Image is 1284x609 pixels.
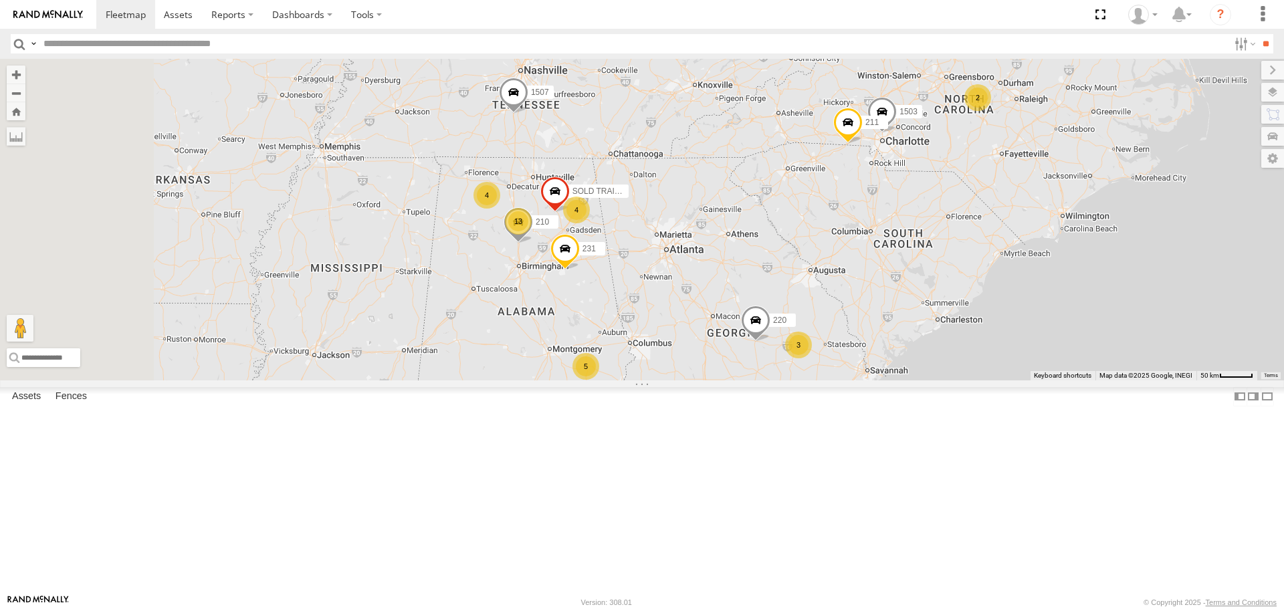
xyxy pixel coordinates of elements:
span: 210 [536,217,549,227]
div: 13 [505,208,532,235]
div: 2 [964,84,991,111]
label: Measure [7,127,25,146]
label: Hide Summary Table [1261,387,1274,406]
i: ? [1210,4,1231,25]
div: © Copyright 2025 - [1144,598,1277,606]
span: 211 [865,118,879,127]
span: 50 km [1200,372,1219,379]
a: Terms and Conditions [1206,598,1277,606]
span: 1507 [531,88,549,97]
button: Map Scale: 50 km per 47 pixels [1196,371,1257,380]
label: Search Query [28,34,39,53]
div: 3 [785,332,812,358]
span: 220 [773,316,786,325]
span: Map data ©2025 Google, INEGI [1099,372,1192,379]
a: Visit our Website [7,596,69,609]
div: 4 [473,182,500,209]
label: Assets [5,388,47,406]
div: 5 [572,353,599,380]
label: Dock Summary Table to the Right [1247,387,1260,406]
span: 1503 [899,107,918,116]
span: 231 [582,244,596,253]
button: Zoom in [7,66,25,84]
div: 4 [563,197,590,223]
img: rand-logo.svg [13,10,83,19]
label: Search Filter Options [1229,34,1258,53]
label: Fences [49,388,94,406]
button: Zoom out [7,84,25,102]
div: EDWARD EDMONDSON [1123,5,1162,25]
a: Terms (opens in new tab) [1264,372,1278,378]
label: Map Settings [1261,149,1284,168]
label: Dock Summary Table to the Left [1233,387,1247,406]
button: Keyboard shortcuts [1034,371,1091,380]
button: Drag Pegman onto the map to open Street View [7,315,33,342]
span: SOLD TRAILER [572,187,630,196]
button: Zoom Home [7,102,25,120]
div: Version: 308.01 [581,598,632,606]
